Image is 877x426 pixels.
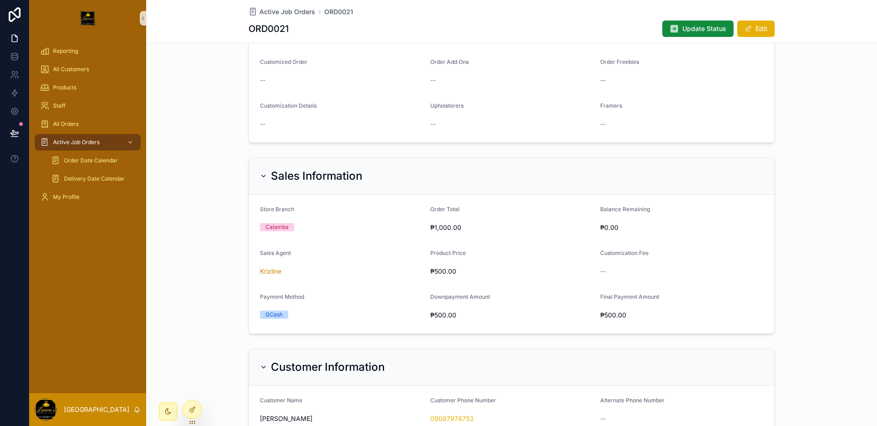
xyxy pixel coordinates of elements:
[46,152,141,169] a: Order Date Calendar
[248,7,315,16] a: Active Job Orders
[53,193,79,201] span: My Profile
[682,24,726,33] span: Update Status
[80,11,95,26] img: App logo
[271,360,385,374] h2: Customer Information
[600,76,606,85] span: --
[430,311,593,320] span: ₱500.00
[662,21,734,37] button: Update Status
[248,22,289,35] h1: ORD0021
[35,61,141,78] a: All Customers
[260,249,291,256] span: Sales Agent
[29,36,146,217] div: scrollable content
[430,119,436,129] span: --
[53,120,79,128] span: All Orders
[600,223,763,232] span: ₱0.00
[265,311,283,319] div: GCash
[430,414,474,423] a: 09087978753
[53,66,89,73] span: All Customers
[265,223,289,231] div: Calamba
[600,102,622,109] span: Framers
[600,249,649,256] span: Customization Fee
[260,414,423,423] span: [PERSON_NAME]
[430,249,466,256] span: Product Price
[260,102,317,109] span: Customization Details
[600,58,639,65] span: Order Freebies
[430,267,593,276] span: ₱500.00
[53,139,100,146] span: Active Job Orders
[600,267,606,276] span: --
[64,157,118,164] span: Order Date Calendar
[430,223,593,232] span: ₱1,000.00
[600,414,606,423] span: --
[46,171,141,187] a: Delivery Date Calendar
[600,119,606,129] span: --
[430,76,436,85] span: --
[430,102,464,109] span: Upholsterers
[737,21,775,37] button: Edit
[35,134,141,151] a: Active Job Orders
[259,7,315,16] span: Active Job Orders
[260,293,304,300] span: Payment Method
[260,76,265,85] span: --
[271,169,362,183] h2: Sales Information
[324,7,353,16] a: ORD0021
[35,189,141,205] a: My Profile
[260,397,302,404] span: Customer Name
[600,206,650,213] span: Balance Remaining
[600,311,763,320] span: ₱500.00
[53,84,76,91] span: Products
[430,397,496,404] span: Customer Phone Number
[35,79,141,96] a: Products
[600,293,659,300] span: Final Payment Amount
[600,397,665,404] span: Alternate Phone Number
[260,58,307,65] span: Customized Order
[260,206,294,213] span: Store Branch
[53,47,78,55] span: Reporting
[430,206,460,213] span: Order Total
[35,98,141,114] a: Staff
[430,293,490,300] span: Downpayment Amount
[64,175,125,182] span: Delivery Date Calendar
[35,43,141,59] a: Reporting
[35,116,141,132] a: All Orders
[260,119,265,129] span: --
[64,405,129,414] p: [GEOGRAPHIC_DATA]
[53,102,65,109] span: Staff
[430,58,469,65] span: Order Add Ons
[260,267,281,276] a: Krizline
